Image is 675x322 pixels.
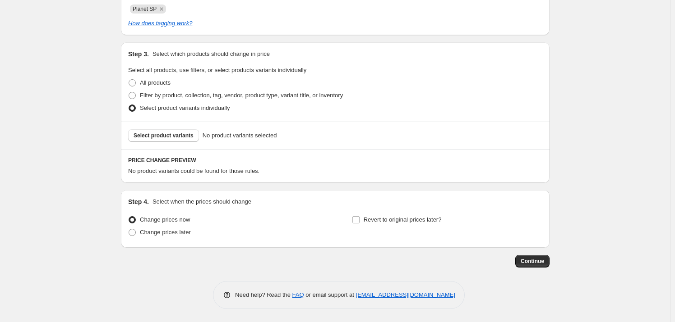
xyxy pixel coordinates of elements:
[515,255,550,268] button: Continue
[140,216,190,223] span: Change prices now
[235,291,292,298] span: Need help? Read the
[304,291,356,298] span: or email support at
[128,50,149,59] h2: Step 3.
[292,291,304,298] a: FAQ
[128,168,259,174] span: No product variants could be found for those rules.
[153,197,251,206] p: Select when the prices should change
[134,132,194,139] span: Select product variants
[356,291,455,298] a: [EMAIL_ADDRESS][DOMAIN_NAME]
[128,197,149,206] h2: Step 4.
[153,50,270,59] p: Select which products should change in price
[140,79,171,86] span: All products
[364,216,442,223] span: Revert to original prices later?
[128,129,199,142] button: Select product variants
[203,131,277,140] span: No product variants selected
[157,5,166,13] button: Remove Planet SP
[128,157,542,164] h6: PRICE CHANGE PREVIEW
[133,6,157,12] span: Planet SP
[140,92,343,99] span: Filter by product, collection, tag, vendor, product type, variant title, or inventory
[140,104,230,111] span: Select product variants individually
[140,229,191,236] span: Change prices later
[128,67,306,73] span: Select all products, use filters, or select products variants individually
[521,258,544,265] span: Continue
[128,20,192,27] a: How does tagging work?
